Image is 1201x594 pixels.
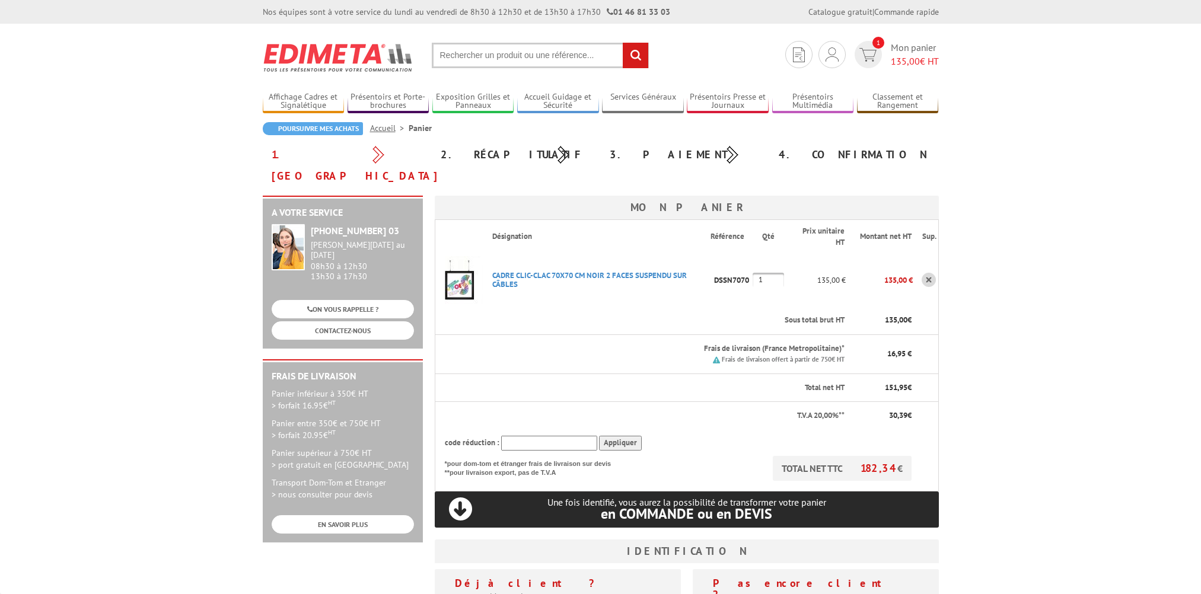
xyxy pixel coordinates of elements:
[409,122,432,134] li: Panier
[445,456,623,478] p: *pour dom-tom et étranger frais de livraison sur devis **pour livraison export, pas de T.V.A
[348,92,429,111] a: Présentoirs et Porte-brochures
[861,461,897,475] span: 182,34
[855,231,912,242] p: Montant net HT
[885,382,907,392] span: 151,95
[432,92,514,111] a: Exposition Grilles et Panneaux
[272,447,414,471] p: Panier supérieur à 750€ HT
[272,430,336,440] span: > forfait 20.95€
[263,122,363,135] a: Poursuivre mes achats
[794,226,845,248] p: Prix unitaire HT
[623,43,648,68] input: rechercher
[601,504,772,523] span: en COMMANDE ou en DEVIS
[272,477,414,500] p: Transport Dom-Tom et Etranger
[435,497,939,521] p: Une fois identifié, vous aurez la possibilité de transformer votre panier
[272,417,414,441] p: Panier entre 350€ et 750€ HT
[263,144,432,187] div: 1. [GEOGRAPHIC_DATA]
[492,270,687,289] a: CADRE CLIC-CLAC 70X70 CM NOIR 2 FACES SUSPENDU SUR CâBLES
[272,321,414,340] a: CONTACTEZ-NOUS
[517,92,599,111] a: Accueil Guidage et Sécurité
[272,400,336,411] span: > forfait 16.95€
[852,41,939,68] a: devis rapide 1 Mon panier 135,00€ HT
[808,6,939,18] div: |
[713,356,720,363] img: picto.png
[826,47,839,62] img: devis rapide
[793,47,805,62] img: devis rapide
[855,410,912,421] p: €
[602,92,684,111] a: Services Généraux
[455,577,661,589] h4: Déjà client ?
[872,37,884,49] span: 1
[445,382,845,394] p: Total net HT
[263,36,414,79] img: Edimeta
[272,371,414,382] h2: Frais de Livraison
[607,7,670,17] strong: 01 46 81 33 03
[891,41,939,68] span: Mon panier
[311,240,414,281] div: 08h30 à 12h30 13h30 à 17h30
[753,220,784,254] th: Qté
[784,270,846,290] p: 135,00 €
[263,92,345,111] a: Affichage Cadres et Signalétique
[328,428,336,436] sup: HT
[445,410,845,421] p: T.V.A 20,00%**
[711,270,753,290] p: DSSN7070
[272,489,372,500] span: > nous consulter pour devis
[435,539,939,563] h3: Identification
[492,343,845,355] p: Frais de livraison (France Metropolitaine)*
[272,300,414,318] a: ON VOUS RAPPELLE ?
[874,7,939,17] a: Commande rapide
[435,256,483,304] img: CADRE CLIC-CLAC 70X70 CM NOIR 2 FACES SUSPENDU SUR CâBLES
[483,220,711,254] th: Désignation
[432,144,601,165] div: 2. Récapitulatif
[263,6,670,18] div: Nos équipes sont à votre service du lundi au vendredi de 8h30 à 12h30 et de 13h30 à 17h30
[889,410,907,420] span: 30,39
[432,43,649,68] input: Rechercher un produit ou une référence...
[859,48,877,62] img: devis rapide
[891,55,939,68] span: € HT
[370,123,409,133] a: Accueil
[891,55,920,67] span: 135,00
[808,7,872,17] a: Catalogue gratuit
[272,224,305,270] img: widget-service.jpg
[311,240,414,260] div: [PERSON_NAME][DATE] au [DATE]
[885,315,907,325] span: 135,00
[483,306,846,334] th: Sous total brut HT
[272,207,414,218] h2: A votre service
[272,459,409,470] span: > port gratuit en [GEOGRAPHIC_DATA]
[846,270,913,290] p: 135,00 €
[272,515,414,534] a: EN SAVOIR PLUS
[328,398,336,407] sup: HT
[857,92,939,111] a: Classement et Rangement
[855,315,912,326] p: €
[855,382,912,394] p: €
[772,92,854,111] a: Présentoirs Multimédia
[913,220,938,254] th: Sup.
[711,231,751,242] p: Référence
[722,355,845,363] small: Frais de livraison offert à partir de 750€ HT
[687,92,769,111] a: Présentoirs Presse et Journaux
[601,144,770,165] div: 3. Paiement
[435,196,939,219] h3: Mon panier
[311,225,399,237] strong: [PHONE_NUMBER] 03
[445,437,499,448] span: code réduction :
[599,436,642,451] input: Appliquer
[272,388,414,411] p: Panier inférieur à 350€ HT
[770,144,939,165] div: 4. Confirmation
[887,349,912,359] span: 16,95 €
[773,456,912,481] p: TOTAL NET TTC €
